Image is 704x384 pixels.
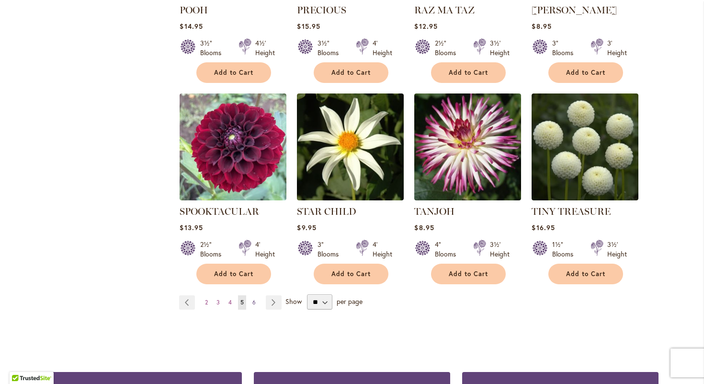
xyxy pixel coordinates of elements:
span: $14.95 [180,22,203,31]
span: Add to Cart [214,69,253,77]
button: Add to Cart [196,264,271,284]
span: Add to Cart [331,270,371,278]
a: TANJOH [414,206,454,217]
a: PRECIOUS [297,4,346,16]
button: Add to Cart [548,62,623,83]
a: [PERSON_NAME] [532,4,617,16]
span: $8.95 [532,22,551,31]
a: 3 [214,295,222,310]
span: $15.95 [297,22,320,31]
span: per page [337,297,363,306]
span: $8.95 [414,223,434,232]
div: 3" Blooms [318,240,344,259]
span: Add to Cart [214,270,253,278]
a: STAR CHILD [297,193,404,202]
span: Add to Cart [566,270,605,278]
img: Spooktacular [180,93,286,200]
span: Show [285,297,302,306]
a: POOH [180,4,208,16]
div: 3½' Height [490,38,510,58]
a: Spooktacular [180,193,286,202]
span: $16.95 [532,223,555,232]
div: 2½" Blooms [435,38,462,58]
div: 4" Blooms [435,240,462,259]
span: Add to Cart [331,69,371,77]
div: 3½" Blooms [318,38,344,58]
span: 4 [228,299,232,306]
a: TINY TREASURE [532,193,638,202]
div: 1½" Blooms [552,240,579,259]
div: 3½' Height [607,240,627,259]
a: 2 [203,295,210,310]
span: 2 [205,299,208,306]
span: $13.95 [180,223,203,232]
span: $12.95 [414,22,437,31]
button: Add to Cart [548,264,623,284]
span: Add to Cart [449,270,488,278]
a: RAZ MA TAZ [414,4,475,16]
div: 3" Blooms [552,38,579,58]
div: 3½" Blooms [200,38,227,58]
img: TANJOH [414,93,521,200]
div: 4½' Height [255,38,275,58]
span: 6 [252,299,256,306]
span: Add to Cart [566,69,605,77]
img: STAR CHILD [297,93,404,200]
div: 3' Height [607,38,627,58]
span: 5 [240,299,244,306]
button: Add to Cart [314,62,388,83]
iframe: Launch Accessibility Center [7,350,34,377]
button: Add to Cart [314,264,388,284]
a: TINY TREASURE [532,206,611,217]
a: STAR CHILD [297,206,356,217]
div: 2½" Blooms [200,240,227,259]
span: Add to Cart [449,69,488,77]
a: SPOOKTACULAR [180,206,259,217]
div: 3½' Height [490,240,510,259]
button: Add to Cart [196,62,271,83]
span: 3 [216,299,220,306]
div: 4' Height [373,240,392,259]
div: 4' Height [255,240,275,259]
div: 4' Height [373,38,392,58]
a: TANJOH [414,193,521,202]
a: 4 [226,295,234,310]
button: Add to Cart [431,62,506,83]
span: $9.95 [297,223,316,232]
a: 6 [250,295,258,310]
img: TINY TREASURE [532,93,638,200]
button: Add to Cart [431,264,506,284]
